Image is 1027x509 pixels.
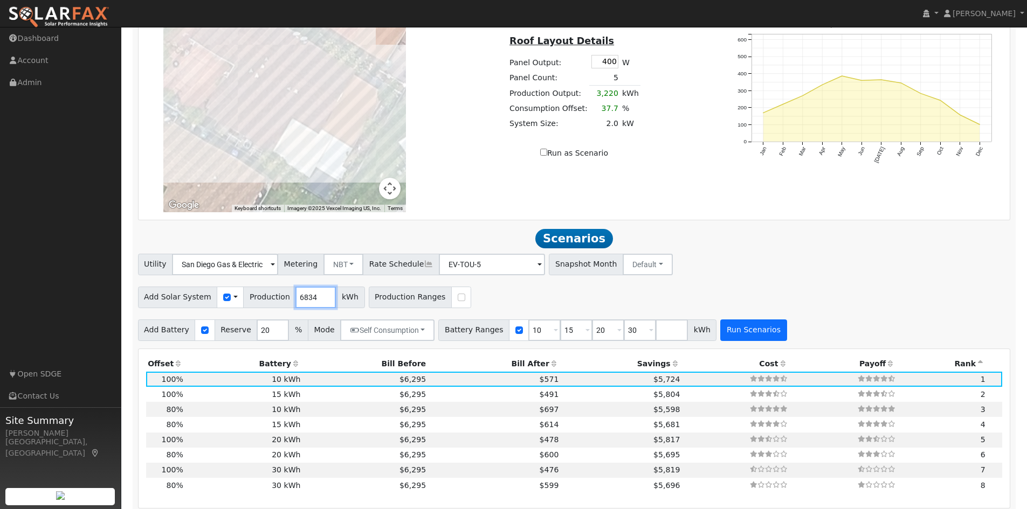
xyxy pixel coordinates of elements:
[797,145,807,157] text: Mar
[56,491,65,500] img: retrieve
[185,402,302,417] td: 10 kWh
[653,375,680,384] span: $5,724
[540,149,547,156] input: Run as Scenario
[879,78,884,82] circle: onclick=""
[737,71,747,76] text: 400
[166,450,183,459] span: 80%
[954,359,976,368] span: Rank
[235,205,281,212] button: Keyboard shortcuts
[859,359,886,368] span: Payoff
[5,413,115,428] span: Site Summary
[166,420,183,429] span: 80%
[981,465,985,474] span: 7
[185,433,302,448] td: 20 kWh
[540,148,608,159] label: Run as Scenario
[977,122,982,127] circle: onclick=""
[737,104,747,110] text: 200
[653,390,680,399] span: $5,804
[172,254,278,275] input: Select a Utility
[981,375,985,384] span: 1
[508,86,590,101] td: Production Output:
[185,357,302,372] th: Battery
[138,319,196,341] span: Add Battery
[439,254,545,275] input: Select a Rate Schedule
[820,83,824,87] circle: onclick=""
[762,21,864,29] text: Added Production 3,221 kWh
[975,146,984,157] text: Dec
[737,53,747,59] text: 500
[801,94,805,98] circle: onclick=""
[185,372,302,387] td: 10 kWh
[399,420,426,429] span: $6,295
[166,481,183,490] span: 80%
[737,37,747,43] text: 600
[399,375,426,384] span: $6,295
[288,319,308,341] span: %
[958,113,962,117] circle: onclick=""
[215,319,258,341] span: Reserve
[620,86,640,101] td: kWh
[340,319,435,341] button: Self Consumption
[302,357,428,372] th: Bill Before
[589,116,620,131] td: 2.0
[509,36,614,46] u: Roof Layout Details
[399,450,426,459] span: $6,295
[508,101,590,116] td: Consumption Offset:
[653,405,680,414] span: $5,598
[146,357,185,372] th: Offset
[162,390,183,399] span: 100%
[308,319,341,341] span: Mode
[981,450,985,459] span: 6
[653,435,680,444] span: $5,817
[335,287,364,308] span: kWh
[687,319,716,341] span: kWh
[540,450,559,459] span: $600
[915,146,925,157] text: Sep
[162,435,183,444] span: 100%
[399,481,426,490] span: $6,295
[840,74,844,78] circle: onclick=""
[138,254,173,275] span: Utility
[955,146,964,157] text: Nov
[185,387,302,402] td: 15 kWh
[185,448,302,463] td: 20 kWh
[873,146,886,164] text: [DATE]
[8,6,109,29] img: SolarFax
[535,229,612,248] span: Scenarios
[781,102,785,107] circle: onclick=""
[438,319,509,341] span: Battery Ranges
[399,405,426,414] span: $6,295
[737,88,747,94] text: 300
[737,122,747,128] text: 100
[162,375,183,384] span: 100%
[185,478,302,493] td: 30 kWh
[859,78,864,82] circle: onclick=""
[549,254,623,275] span: Snapshot Month
[138,287,218,308] span: Add Solar System
[540,465,559,474] span: $476
[540,375,559,384] span: $571
[589,86,620,101] td: 3,220
[759,146,768,156] text: Jan
[936,146,945,156] text: Oct
[166,198,202,212] img: Google
[759,359,778,368] span: Cost
[620,53,640,70] td: W
[981,405,985,414] span: 3
[778,146,787,157] text: Feb
[243,287,296,308] span: Production
[508,70,590,86] td: Panel Count:
[363,254,439,275] span: Rate Schedule
[323,254,364,275] button: NBT
[953,9,1016,18] span: [PERSON_NAME]
[540,420,559,429] span: $614
[653,450,680,459] span: $5,695
[743,139,747,145] text: 0
[185,463,302,478] td: 30 kWh
[919,92,923,96] circle: onclick=""
[508,116,590,131] td: System Size:
[166,405,183,414] span: 80%
[166,198,202,212] a: Open this area in Google Maps (opens a new window)
[369,287,452,308] span: Production Ranges
[938,98,942,102] circle: onclick=""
